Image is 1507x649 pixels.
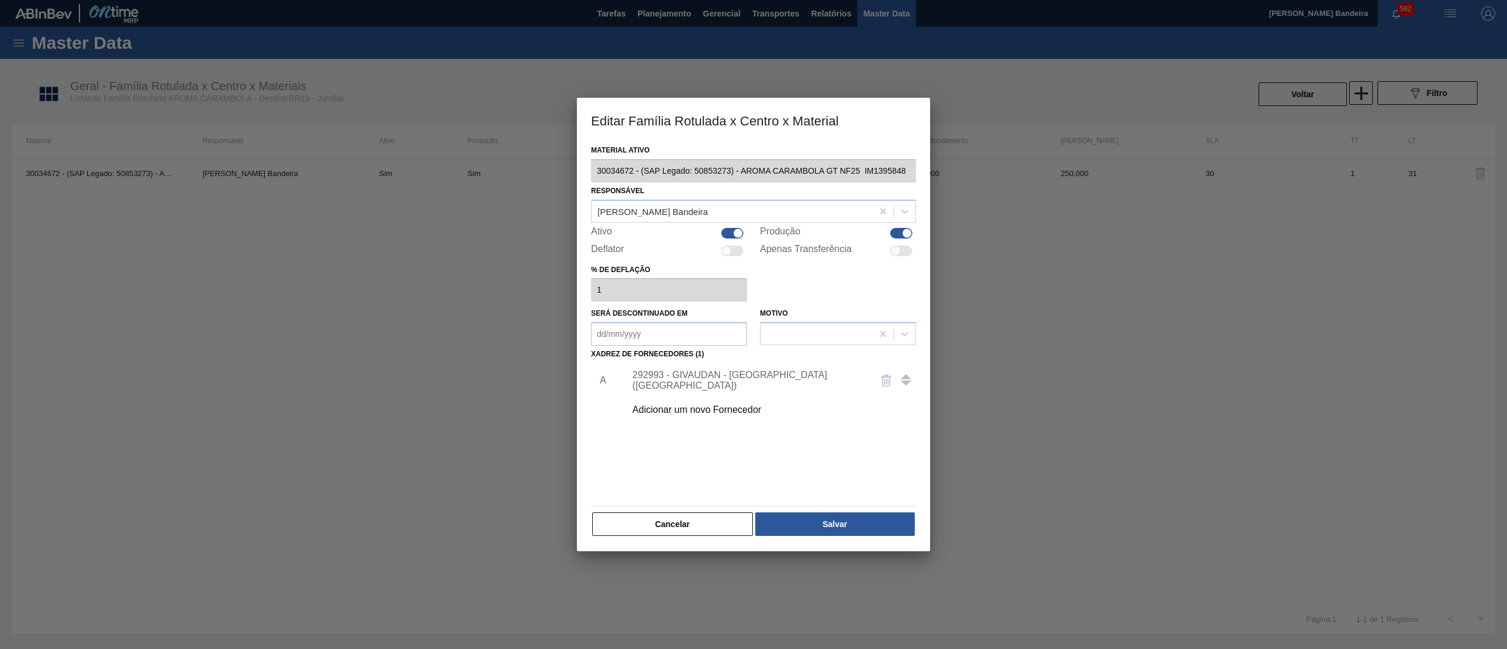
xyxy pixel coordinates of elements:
label: Produção [760,226,801,240]
div: Adicionar um novo Fornecedor [632,405,863,415]
label: Responsável [591,187,645,195]
label: Será descontinuado em [591,309,688,317]
button: delete-icon [872,366,901,395]
label: Material ativo [591,142,916,159]
h3: Editar Família Rotulada x Centro x Material [577,98,930,143]
label: Deflator [591,244,624,258]
label: Motivo [760,309,788,317]
input: dd/mm/yyyy [591,322,747,346]
label: Ativo [591,226,612,240]
button: Salvar [755,512,915,536]
label: Xadrez de Fornecedores (1) [591,350,704,358]
li: A [591,366,609,395]
img: delete-icon [879,373,894,388]
label: % de deflação [591,261,747,279]
button: Cancelar [592,512,753,536]
label: Apenas Transferência [760,244,852,258]
div: 292993 - GIVAUDAN - [GEOGRAPHIC_DATA] ([GEOGRAPHIC_DATA]) [632,370,863,391]
div: [PERSON_NAME] Bandeira [598,206,708,216]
